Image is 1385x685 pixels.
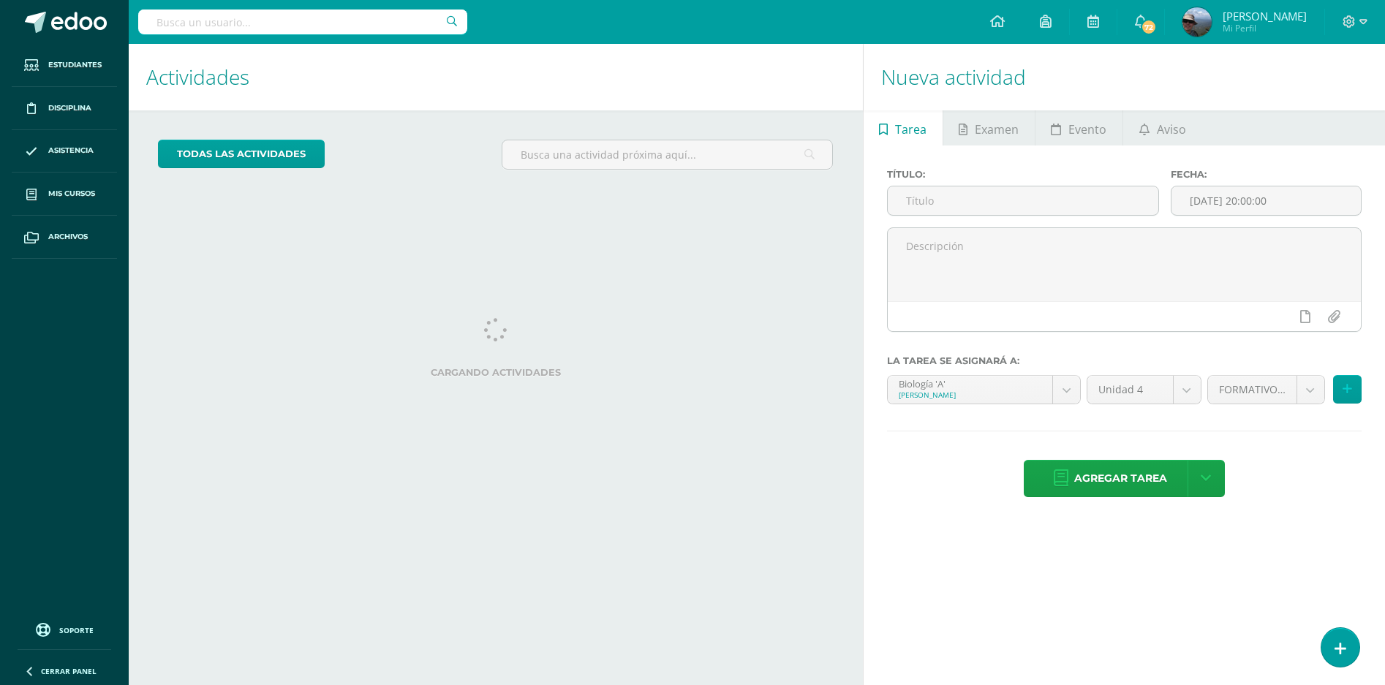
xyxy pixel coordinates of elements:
[1182,7,1212,37] img: e57d4945eb58c8e9487f3e3570aa7150.png
[1208,376,1324,404] a: FORMATIVO (60.0%)
[864,110,943,145] a: Tarea
[502,140,833,169] input: Busca una actividad próxima aquí...
[41,666,97,676] span: Cerrar panel
[1068,112,1106,147] span: Evento
[1087,376,1200,404] a: Unidad 4
[1219,376,1286,404] span: FORMATIVO (60.0%)
[888,376,1081,404] a: Biología 'A'[PERSON_NAME]
[146,44,845,110] h1: Actividades
[12,173,117,216] a: Mis cursos
[18,619,111,639] a: Soporte
[48,188,95,200] span: Mis cursos
[1157,112,1186,147] span: Aviso
[899,376,1042,390] div: Biología 'A'
[887,169,1159,180] label: Título:
[12,87,117,130] a: Disciplina
[48,231,88,243] span: Archivos
[899,390,1042,400] div: [PERSON_NAME]
[887,355,1362,366] label: La tarea se asignará a:
[1223,9,1307,23] span: [PERSON_NAME]
[158,367,834,378] label: Cargando actividades
[1171,169,1362,180] label: Fecha:
[1141,19,1157,35] span: 72
[1123,110,1201,145] a: Aviso
[881,44,1368,110] h1: Nueva actividad
[48,145,94,156] span: Asistencia
[48,59,102,71] span: Estudiantes
[1171,186,1361,215] input: Fecha de entrega
[138,10,467,34] input: Busca un usuario...
[1223,22,1307,34] span: Mi Perfil
[12,130,117,173] a: Asistencia
[943,110,1035,145] a: Examen
[59,625,94,635] span: Soporte
[158,140,325,168] a: todas las Actividades
[895,112,927,147] span: Tarea
[975,112,1019,147] span: Examen
[12,44,117,87] a: Estudiantes
[1098,376,1161,404] span: Unidad 4
[1074,461,1167,496] span: Agregar tarea
[48,102,91,114] span: Disciplina
[888,186,1158,215] input: Título
[1035,110,1122,145] a: Evento
[12,216,117,259] a: Archivos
